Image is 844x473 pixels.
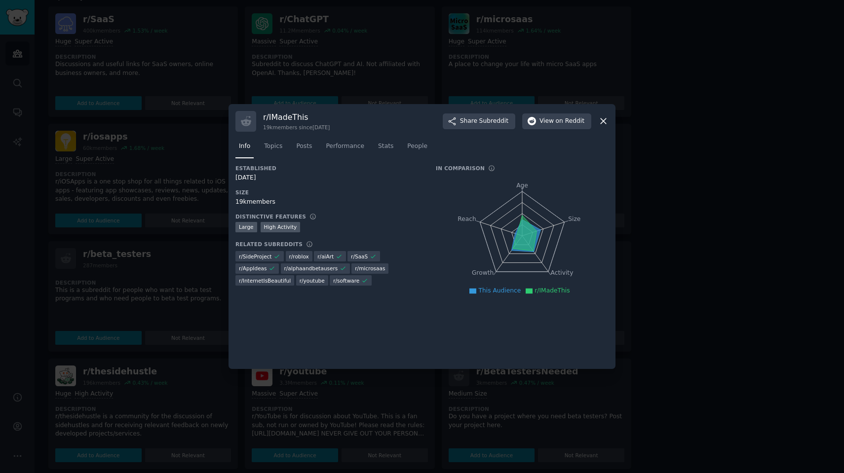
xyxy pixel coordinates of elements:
div: [DATE] [235,174,422,182]
span: Share [460,117,508,126]
h3: Related Subreddits [235,241,303,248]
span: r/ software [333,277,359,284]
span: r/ aiArt [317,253,334,260]
a: People [404,139,431,159]
span: Performance [326,142,364,151]
span: r/ SaaS [351,253,368,260]
button: ShareSubreddit [443,113,515,129]
span: Subreddit [479,117,508,126]
a: Info [235,139,254,159]
span: Stats [378,142,393,151]
a: Stats [375,139,397,159]
span: View [539,117,584,126]
button: Viewon Reddit [522,113,591,129]
span: r/ InternetIsBeautiful [239,277,291,284]
tspan: Activity [551,269,574,276]
span: This Audience [478,287,521,294]
h3: r/ IMadeThis [263,112,330,122]
tspan: Size [568,215,580,222]
div: Large [235,222,257,232]
span: r/ microsaas [355,265,385,272]
span: r/ roblox [289,253,309,260]
span: Posts [296,142,312,151]
span: r/ AppIdeas [239,265,267,272]
tspan: Age [516,182,528,189]
h3: In Comparison [436,165,485,172]
h3: Established [235,165,422,172]
span: r/ youtube [300,277,325,284]
span: on Reddit [556,117,584,126]
tspan: Reach [458,215,476,222]
a: Posts [293,139,315,159]
span: r/IMadeThis [535,287,570,294]
span: Topics [264,142,282,151]
span: r/ SideProject [239,253,272,260]
h3: Size [235,189,422,196]
tspan: Growth [472,269,494,276]
div: 19k members since [DATE] [263,124,330,131]
span: Info [239,142,250,151]
span: r/ alphaandbetausers [284,265,338,272]
h3: Distinctive Features [235,213,306,220]
a: Topics [261,139,286,159]
a: Performance [322,139,368,159]
div: High Activity [261,222,301,232]
div: 19k members [235,198,422,207]
span: People [407,142,427,151]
